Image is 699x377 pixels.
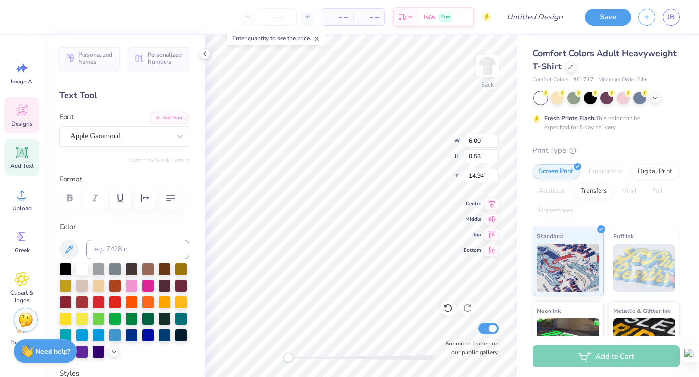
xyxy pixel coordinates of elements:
[667,12,675,23] span: JB
[78,51,114,65] span: Personalized Names
[533,203,580,218] div: Rhinestones
[537,244,599,292] img: Standard
[537,318,599,367] img: Neon Ink
[11,120,33,128] span: Designs
[12,204,32,212] span: Upload
[11,78,33,85] span: Image AI
[646,184,669,198] div: Foil
[59,47,120,69] button: Personalized Names
[259,8,297,26] input: – –
[464,200,481,208] span: Center
[283,353,293,362] div: Accessibility label
[537,306,561,316] span: Neon Ink
[599,76,647,84] span: Minimum Order: 24 +
[10,162,33,170] span: Add Text
[582,164,629,179] div: Embroidery
[86,240,189,259] input: e.g. 7428 c
[464,231,481,239] span: Top
[59,221,189,232] label: Color
[481,81,494,89] div: Back
[613,306,670,316] span: Metallic & Glitter Ink
[537,231,563,241] span: Standard
[227,32,326,45] div: Enter quantity to see the price.
[544,114,664,131] div: This color can be expedited for 5 day delivery.
[150,112,189,124] button: Add Font
[499,7,570,27] input: Untitled Design
[533,184,571,198] div: Applique
[129,156,189,164] button: Switch to Greek Letters
[328,12,348,22] span: – –
[533,164,580,179] div: Screen Print
[6,289,38,304] span: Clipart & logos
[533,76,568,84] span: Comfort Colors
[632,164,679,179] div: Digital Print
[148,51,183,65] span: Personalized Numbers
[613,318,676,367] img: Metallic & Glitter Ink
[464,215,481,223] span: Middle
[10,339,33,346] span: Decorate
[440,339,499,357] label: Submit to feature on our public gallery.
[15,246,30,254] span: Greek
[424,12,435,22] span: N/A
[59,89,189,102] div: Text Tool
[616,184,643,198] div: Vinyl
[585,9,631,26] button: Save
[59,174,189,185] label: Format
[544,115,596,122] strong: Fresh Prints Flash:
[613,244,676,292] img: Puff Ink
[573,76,594,84] span: # C1717
[441,14,450,20] span: Free
[359,12,379,22] span: – –
[478,56,497,76] img: Back
[613,231,633,241] span: Puff Ink
[663,9,680,26] a: JB
[533,48,677,72] span: Comfort Colors Adult Heavyweight T-Shirt
[533,145,680,156] div: Print Type
[59,112,74,123] label: Font
[574,184,613,198] div: Transfers
[35,347,70,356] strong: Need help?
[129,47,189,69] button: Personalized Numbers
[464,246,481,254] span: Bottom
